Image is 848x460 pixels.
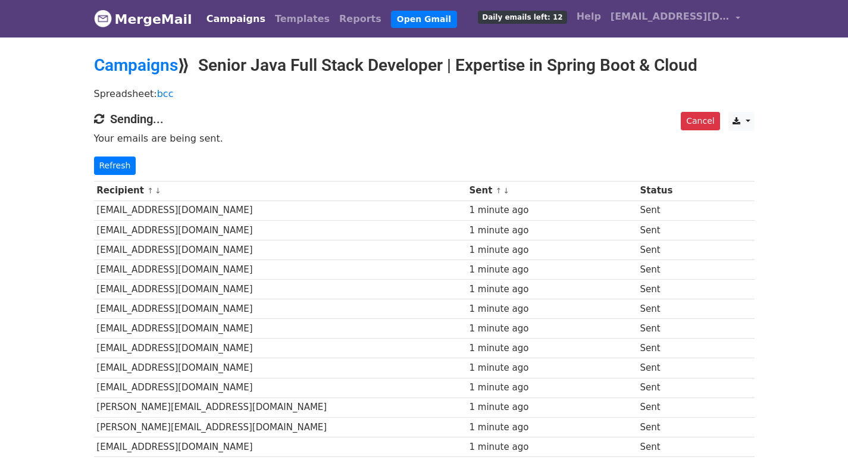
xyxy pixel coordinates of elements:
div: 1 minute ago [469,440,634,454]
td: Sent [637,280,698,299]
h4: Sending... [94,112,755,126]
p: Your emails are being sent. [94,132,755,145]
div: 1 minute ago [469,421,634,434]
div: 1 minute ago [469,204,634,217]
span: Daily emails left: 12 [478,11,567,24]
div: 1 minute ago [469,342,634,355]
a: Reports [334,7,386,31]
a: ↓ [503,186,509,195]
td: Sent [637,378,698,398]
td: [PERSON_NAME][EMAIL_ADDRESS][DOMAIN_NAME] [94,417,467,437]
a: Campaigns [94,55,178,75]
p: Spreadsheet: [94,87,755,100]
a: MergeMail [94,7,192,32]
div: 1 minute ago [469,381,634,395]
td: Sent [637,339,698,358]
td: Sent [637,437,698,456]
a: Campaigns [202,7,270,31]
td: Sent [637,319,698,339]
td: Sent [637,299,698,319]
a: Templates [270,7,334,31]
td: Sent [637,201,698,220]
td: [EMAIL_ADDRESS][DOMAIN_NAME] [94,220,467,240]
a: Help [572,5,606,29]
a: [EMAIL_ADDRESS][DOMAIN_NAME] [606,5,745,33]
div: 1 minute ago [469,243,634,257]
td: [EMAIL_ADDRESS][DOMAIN_NAME] [94,319,467,339]
td: Sent [637,398,698,417]
td: [EMAIL_ADDRESS][DOMAIN_NAME] [94,201,467,220]
td: Sent [637,259,698,279]
div: 1 minute ago [469,263,634,277]
div: 1 minute ago [469,224,634,237]
td: [EMAIL_ADDRESS][DOMAIN_NAME] [94,339,467,358]
td: Sent [637,358,698,378]
td: Sent [637,220,698,240]
span: [EMAIL_ADDRESS][DOMAIN_NAME] [611,10,730,24]
a: bcc [157,88,174,99]
div: 1 minute ago [469,322,634,336]
td: [EMAIL_ADDRESS][DOMAIN_NAME] [94,378,467,398]
td: [EMAIL_ADDRESS][DOMAIN_NAME] [94,259,467,279]
a: ↑ [496,186,502,195]
td: [EMAIL_ADDRESS][DOMAIN_NAME] [94,280,467,299]
img: MergeMail logo [94,10,112,27]
a: Open Gmail [391,11,457,28]
div: 1 minute ago [469,400,634,414]
a: Daily emails left: 12 [473,5,571,29]
a: ↓ [155,186,161,195]
th: Recipient [94,181,467,201]
h2: ⟫ Senior Java Full Stack Developer | Expertise in Spring Boot & Cloud [94,55,755,76]
a: ↑ [147,186,154,195]
td: [EMAIL_ADDRESS][DOMAIN_NAME] [94,358,467,378]
td: [EMAIL_ADDRESS][DOMAIN_NAME] [94,299,467,319]
td: Sent [637,240,698,259]
td: Sent [637,417,698,437]
a: Cancel [681,112,719,130]
a: Refresh [94,157,136,175]
th: Sent [467,181,637,201]
td: [PERSON_NAME][EMAIL_ADDRESS][DOMAIN_NAME] [94,398,467,417]
div: 1 minute ago [469,361,634,375]
div: 1 minute ago [469,283,634,296]
div: 1 minute ago [469,302,634,316]
th: Status [637,181,698,201]
td: [EMAIL_ADDRESS][DOMAIN_NAME] [94,240,467,259]
td: [EMAIL_ADDRESS][DOMAIN_NAME] [94,437,467,456]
